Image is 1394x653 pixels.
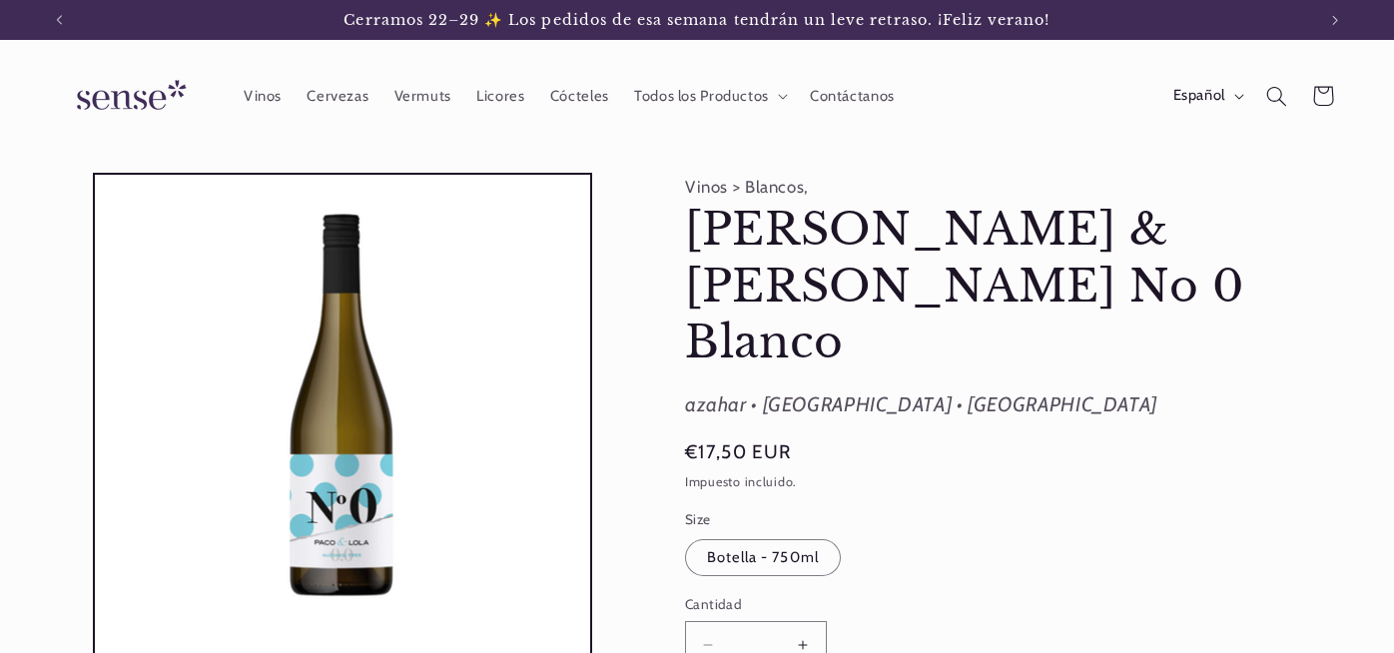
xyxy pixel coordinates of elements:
[464,74,538,118] a: Licores
[1253,73,1299,119] summary: Búsqueda
[394,87,451,106] span: Vermuts
[621,74,797,118] summary: Todos los Productos
[1160,76,1253,116] button: Español
[685,202,1314,371] h1: [PERSON_NAME] & [PERSON_NAME] No 0 Blanco
[685,539,841,577] label: Botella - 750ml
[307,87,368,106] span: Cervezas
[550,87,609,106] span: Cócteles
[797,74,907,118] a: Contáctanos
[634,87,769,106] span: Todos los Productos
[537,74,621,118] a: Cócteles
[244,87,282,106] span: Vinos
[685,509,713,529] legend: Size
[53,68,203,125] img: Sense
[344,11,1049,29] span: Cerramos 22–29 ✨ Los pedidos de esa semana tendrán un leve retraso. ¡Feliz verano!
[45,60,211,133] a: Sense
[381,74,464,118] a: Vermuts
[1173,85,1225,107] span: Español
[231,74,294,118] a: Vinos
[685,594,1146,614] label: Cantidad
[685,472,1314,493] div: Impuesto incluido.
[476,87,524,106] span: Licores
[685,387,1314,423] div: azahar • [GEOGRAPHIC_DATA] • [GEOGRAPHIC_DATA]
[685,438,792,466] span: €17,50 EUR
[810,87,895,106] span: Contáctanos
[295,74,381,118] a: Cervezas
